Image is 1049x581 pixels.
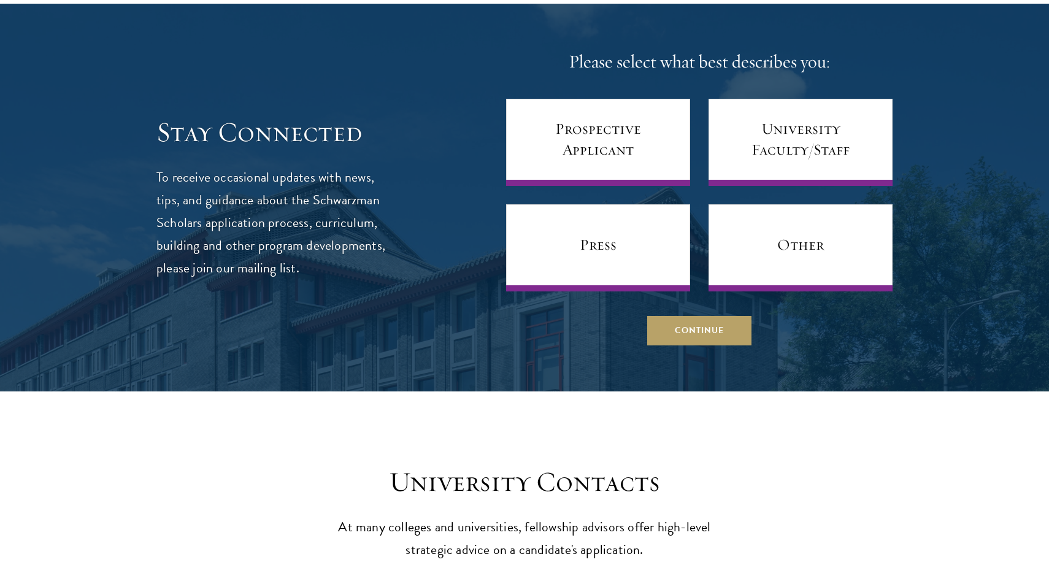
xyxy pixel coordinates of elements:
a: Press [506,204,690,291]
h3: Stay Connected [156,115,386,150]
a: Other [709,204,893,291]
p: At many colleges and universities, fellowship advisors offer high-level strategic advice on a can... [334,516,715,561]
a: University Faculty/Staff [709,99,893,186]
h4: Please select what best describes you: [506,50,893,74]
a: Prospective Applicant [506,99,690,186]
button: Continue [647,316,751,345]
p: To receive occasional updates with news, tips, and guidance about the Schwarzman Scholars applica... [156,166,386,280]
h3: University Contacts [334,465,715,499]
